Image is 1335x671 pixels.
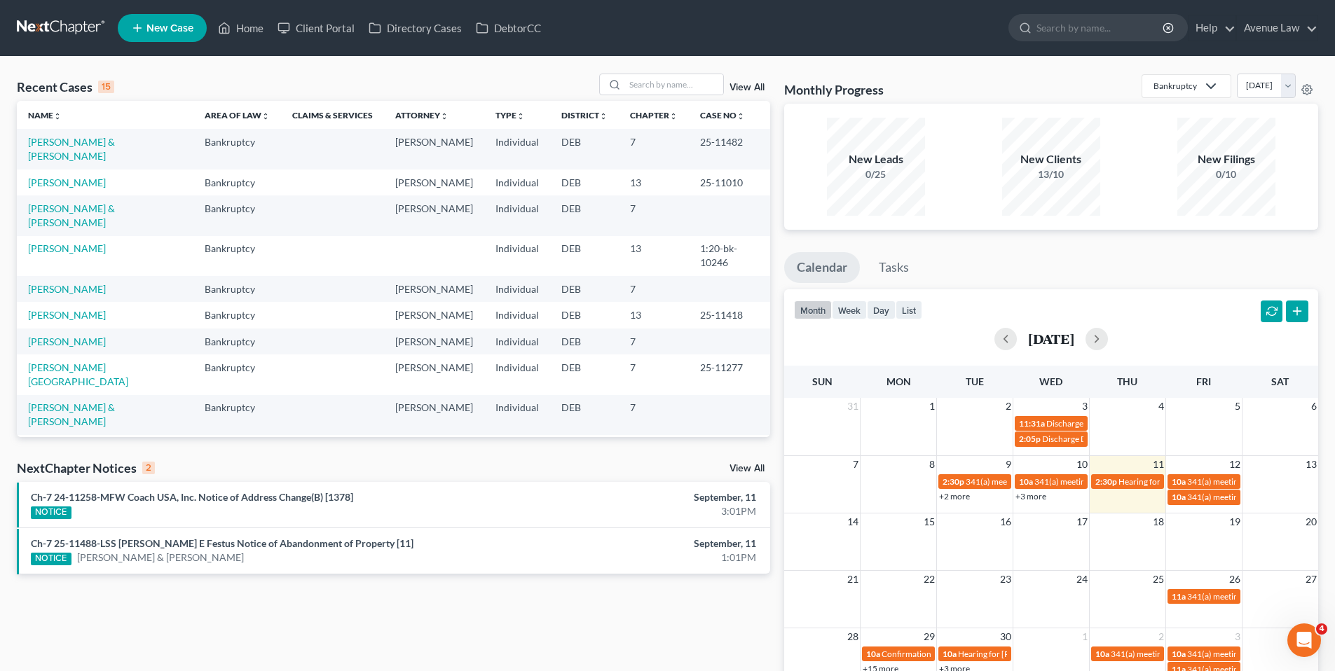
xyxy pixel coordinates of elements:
[484,276,550,302] td: Individual
[619,435,689,475] td: 7
[384,328,484,354] td: [PERSON_NAME]
[28,110,62,120] a: Nameunfold_more
[730,464,765,473] a: View All
[484,395,550,435] td: Individual
[794,300,832,319] button: month
[1151,513,1165,530] span: 18
[193,302,281,328] td: Bankruptcy
[28,283,106,295] a: [PERSON_NAME]
[1177,151,1275,167] div: New Filings
[495,110,525,120] a: Typeunfold_more
[17,78,114,95] div: Recent Cases
[550,170,619,195] td: DEB
[1036,15,1165,41] input: Search by name...
[599,112,608,120] i: unfold_more
[630,110,678,120] a: Chapterunfold_more
[1196,375,1211,387] span: Fri
[362,15,469,41] a: Directory Cases
[1237,15,1317,41] a: Avenue Law
[384,354,484,394] td: [PERSON_NAME]
[28,401,115,427] a: [PERSON_NAME] & [PERSON_NAME]
[784,81,884,98] h3: Monthly Progress
[31,491,353,503] a: Ch-7 24-11258-MFW Coach USA, Inc. Notice of Address Change(B) [1378]
[1157,398,1165,415] span: 4
[689,435,770,475] td: 25-11612
[1316,623,1327,635] span: 4
[832,300,867,319] button: week
[1117,375,1137,387] span: Thu
[193,195,281,235] td: Bankruptcy
[28,136,115,162] a: [PERSON_NAME] & [PERSON_NAME]
[1304,571,1318,588] span: 27
[1271,375,1289,387] span: Sat
[384,435,484,475] td: [PERSON_NAME]
[1177,167,1275,181] div: 0/10
[619,328,689,354] td: 7
[281,101,384,129] th: Claims & Services
[193,328,281,354] td: Bankruptcy
[550,129,619,169] td: DEB
[550,276,619,302] td: DEB
[1310,398,1318,415] span: 6
[561,110,608,120] a: Districtunfold_more
[550,236,619,276] td: DEB
[17,459,155,476] div: NextChapter Notices
[550,435,619,475] td: DEB
[28,335,106,347] a: [PERSON_NAME]
[928,398,936,415] span: 1
[484,302,550,328] td: Individual
[193,129,281,169] td: Bankruptcy
[1151,456,1165,473] span: 11
[1039,375,1062,387] span: Wed
[700,110,745,120] a: Case Nounfold_more
[737,112,745,120] i: unfold_more
[619,354,689,394] td: 7
[98,81,114,93] div: 15
[866,252,922,283] a: Tasks
[922,513,936,530] span: 15
[966,476,1175,487] span: 341(a) meeting for [PERSON_NAME] & [PERSON_NAME]
[1187,649,1322,659] span: 341(a) meeting for [PERSON_NAME]
[1075,571,1089,588] span: 24
[484,195,550,235] td: Individual
[619,195,689,235] td: 7
[966,375,984,387] span: Tue
[1075,456,1089,473] span: 10
[395,110,449,120] a: Attorneyunfold_more
[28,361,128,387] a: [PERSON_NAME][GEOGRAPHIC_DATA]
[384,395,484,435] td: [PERSON_NAME]
[1172,591,1186,602] span: 11a
[1019,434,1041,444] span: 2:05p
[619,236,689,276] td: 13
[1004,456,1013,473] span: 9
[484,129,550,169] td: Individual
[28,242,106,254] a: [PERSON_NAME]
[689,354,770,394] td: 25-11277
[922,628,936,645] span: 29
[1019,476,1033,487] span: 10a
[1002,151,1100,167] div: New Clients
[1228,513,1242,530] span: 19
[943,649,957,659] span: 10a
[193,435,281,475] td: Bankruptcy
[958,649,1067,659] span: Hearing for [PERSON_NAME]
[77,551,244,565] a: [PERSON_NAME] & [PERSON_NAME]
[484,328,550,354] td: Individual
[31,506,71,519] div: NOTICE
[1034,476,1244,487] span: 341(a) meeting for [PERSON_NAME] & [PERSON_NAME]
[669,112,678,120] i: unfold_more
[1153,80,1197,92] div: Bankruptcy
[384,170,484,195] td: [PERSON_NAME]
[867,300,896,319] button: day
[1189,15,1235,41] a: Help
[1004,398,1013,415] span: 2
[1228,571,1242,588] span: 26
[999,628,1013,645] span: 30
[922,571,936,588] span: 22
[31,537,413,549] a: Ch-7 25-11488-LSS [PERSON_NAME] E Festus Notice of Abandonment of Property [11]
[1081,628,1089,645] span: 1
[550,302,619,328] td: DEB
[31,553,71,565] div: NOTICE
[469,15,548,41] a: DebtorCC
[999,513,1013,530] span: 16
